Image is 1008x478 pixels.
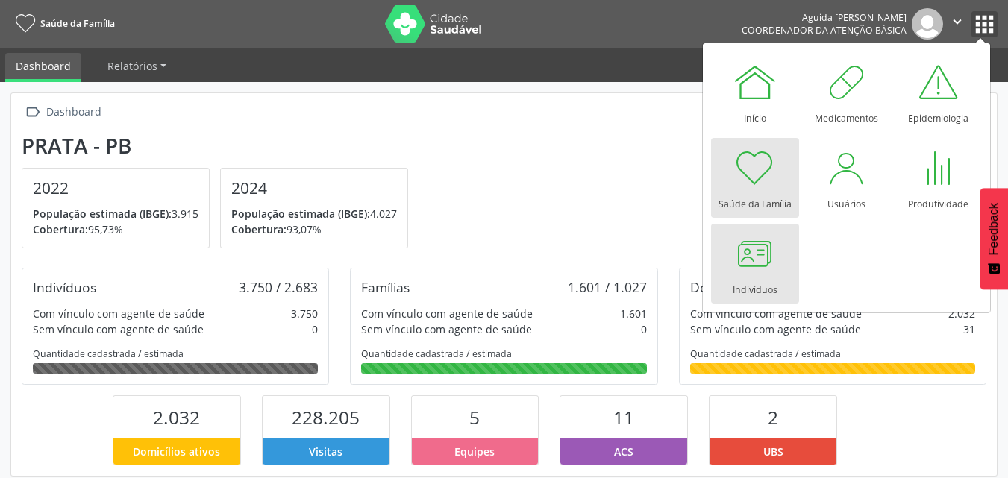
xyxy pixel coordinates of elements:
[231,222,287,236] span: Cobertura:
[231,179,397,198] h4: 2024
[711,138,799,218] a: Saúde da Família
[711,52,799,132] a: Início
[895,138,983,218] a: Produtividade
[454,444,495,459] span: Equipes
[690,321,861,337] div: Sem vínculo com agente de saúde
[613,405,634,430] span: 11
[987,203,1001,255] span: Feedback
[711,224,799,304] a: Indivíduos
[949,13,965,30] i: 
[22,101,104,123] a:  Dashboard
[361,348,646,360] div: Quantidade cadastrada / estimada
[803,138,891,218] a: Usuários
[690,306,862,321] div: Com vínculo com agente de saúde
[742,11,907,24] div: Aguida [PERSON_NAME]
[690,279,752,295] div: Domicílios
[361,279,410,295] div: Famílias
[10,11,115,36] a: Saúde da Família
[971,11,998,37] button: apps
[33,207,172,221] span: População estimada (IBGE):
[895,52,983,132] a: Epidemiologia
[40,17,115,30] span: Saúde da Família
[620,306,647,321] div: 1.601
[469,405,480,430] span: 5
[690,348,975,360] div: Quantidade cadastrada / estimada
[107,59,157,73] span: Relatórios
[768,405,778,430] span: 2
[5,53,81,82] a: Dashboard
[133,444,220,459] span: Domicílios ativos
[742,24,907,37] span: Coordenador da Atenção Básica
[153,405,200,430] span: 2.032
[361,321,532,337] div: Sem vínculo com agente de saúde
[33,348,318,360] div: Quantidade cadastrada / estimada
[33,222,88,236] span: Cobertura:
[33,306,204,321] div: Com vínculo com agente de saúde
[568,279,647,295] div: 1.601 / 1.027
[231,207,370,221] span: População estimada (IBGE):
[614,444,633,459] span: ACS
[912,8,943,40] img: img
[33,321,204,337] div: Sem vínculo com agente de saúde
[97,53,177,79] a: Relatórios
[239,279,318,295] div: 3.750 / 2.683
[803,52,891,132] a: Medicamentos
[943,8,971,40] button: 
[33,179,198,198] h4: 2022
[33,206,198,221] p: 3.915
[980,188,1008,289] button: Feedback - Mostrar pesquisa
[361,306,533,321] div: Com vínculo com agente de saúde
[291,306,318,321] div: 3.750
[292,405,360,430] span: 228.205
[33,221,198,237] p: 95,73%
[22,133,419,158] div: Prata - PB
[22,101,43,123] i: 
[948,306,975,321] div: 2.032
[43,101,104,123] div: Dashboard
[641,321,647,337] div: 0
[763,444,783,459] span: UBS
[312,321,318,337] div: 0
[309,444,342,459] span: Visitas
[33,279,96,295] div: Indivíduos
[231,206,397,221] p: 4.027
[231,221,397,237] p: 93,07%
[963,321,975,337] div: 31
